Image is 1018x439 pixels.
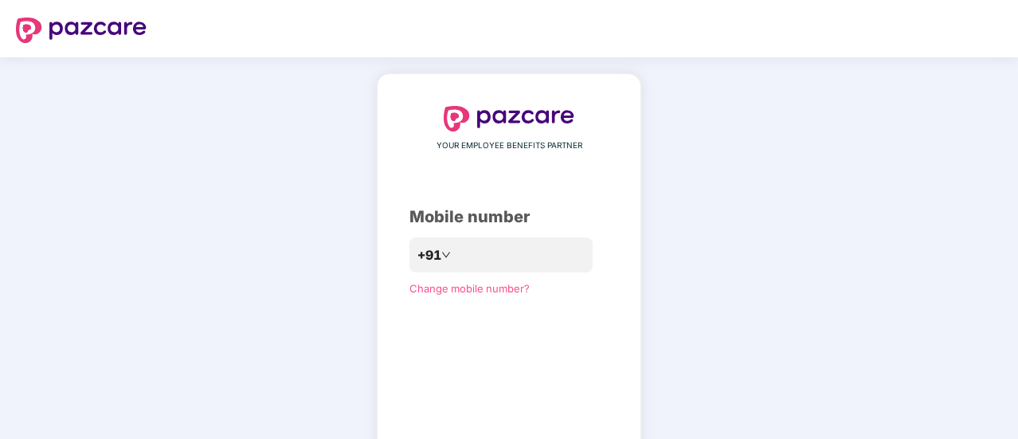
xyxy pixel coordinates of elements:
[437,139,582,152] span: YOUR EMPLOYEE BENEFITS PARTNER
[16,18,147,43] img: logo
[417,245,441,265] span: +91
[444,106,574,131] img: logo
[409,205,609,229] div: Mobile number
[441,250,451,260] span: down
[409,282,530,295] a: Change mobile number?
